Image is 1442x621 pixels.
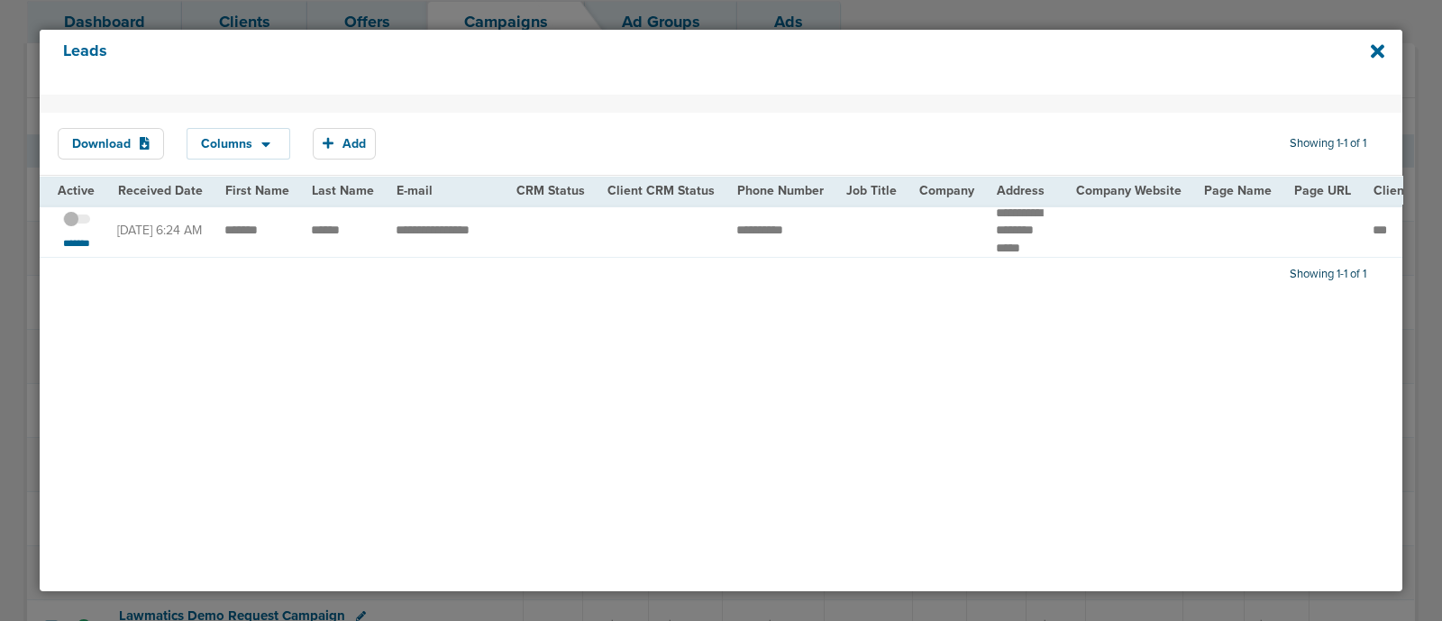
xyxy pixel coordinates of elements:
span: Add [342,136,366,151]
span: Active [58,183,95,198]
h4: Leads [63,41,1252,83]
span: Showing 1-1 of 1 [1290,136,1366,151]
span: E-mail [397,183,433,198]
span: Last Name [312,183,374,198]
td: [DATE] 6:24 AM [106,205,214,258]
th: Address [985,177,1064,205]
span: Page URL [1294,183,1351,198]
span: Phone Number [737,183,824,198]
th: Company Website [1064,177,1192,205]
th: Company [908,177,985,205]
span: Columns [201,138,252,151]
th: Client CRM Status [596,177,726,205]
span: Showing 1-1 of 1 [1290,267,1366,282]
span: Client Id [1374,183,1423,198]
span: Received Date [118,183,203,198]
span: First Name [225,183,289,198]
span: CRM Status [516,183,585,198]
button: Add [313,128,376,160]
th: Page Name [1192,177,1282,205]
button: Download [58,128,164,160]
th: Job Title [835,177,908,205]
